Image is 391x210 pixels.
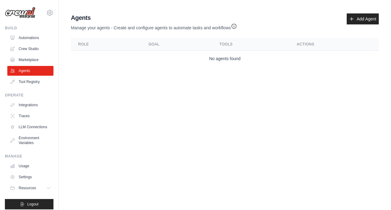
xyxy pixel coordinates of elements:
[71,13,237,22] h2: Agents
[7,172,53,182] a: Settings
[7,161,53,171] a: Usage
[71,38,141,51] th: Role
[71,51,379,67] td: No agents found
[141,38,212,51] th: Goal
[7,77,53,87] a: Tool Registry
[7,33,53,43] a: Automations
[212,38,289,51] th: Tools
[5,7,35,19] img: Logo
[27,202,38,207] span: Logout
[7,100,53,110] a: Integrations
[7,133,53,148] a: Environment Variables
[7,66,53,76] a: Agents
[7,44,53,54] a: Crew Studio
[290,38,379,51] th: Actions
[71,22,237,31] p: Manage your agents - Create and configure agents to automate tasks and workflows
[19,186,36,190] span: Resources
[5,93,53,98] div: Operate
[5,154,53,159] div: Manage
[7,55,53,65] a: Marketplace
[347,13,379,24] a: Add Agent
[7,122,53,132] a: LLM Connections
[7,183,53,193] button: Resources
[5,199,53,209] button: Logout
[5,26,53,31] div: Build
[7,111,53,121] a: Traces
